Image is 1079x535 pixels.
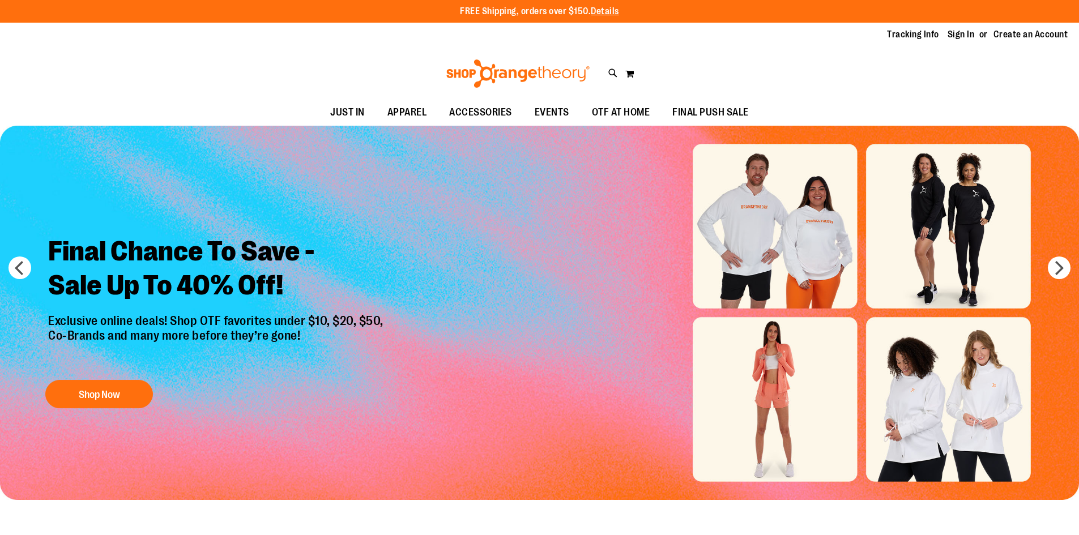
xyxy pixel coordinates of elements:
a: Final Chance To Save -Sale Up To 40% Off! Exclusive online deals! Shop OTF favorites under $10, $... [40,226,395,414]
p: Exclusive online deals! Shop OTF favorites under $10, $20, $50, Co-Brands and many more before th... [40,314,395,369]
button: Shop Now [45,380,153,408]
a: EVENTS [523,100,581,126]
span: FINAL PUSH SALE [672,100,749,125]
a: OTF AT HOME [581,100,662,126]
button: prev [8,256,31,279]
p: FREE Shipping, orders over $150. [460,5,619,18]
span: EVENTS [535,100,569,125]
h2: Final Chance To Save - Sale Up To 40% Off! [40,226,395,314]
a: JUST IN [319,100,376,126]
span: JUST IN [330,100,365,125]
a: ACCESSORIES [438,100,523,126]
button: next [1048,256,1071,279]
a: APPAREL [376,100,438,126]
a: Details [591,6,619,16]
a: Sign In [948,28,975,41]
span: APPAREL [387,100,427,125]
a: Create an Account [993,28,1068,41]
a: Tracking Info [887,28,939,41]
span: OTF AT HOME [592,100,650,125]
a: FINAL PUSH SALE [661,100,760,126]
span: ACCESSORIES [449,100,512,125]
img: Shop Orangetheory [445,59,591,88]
